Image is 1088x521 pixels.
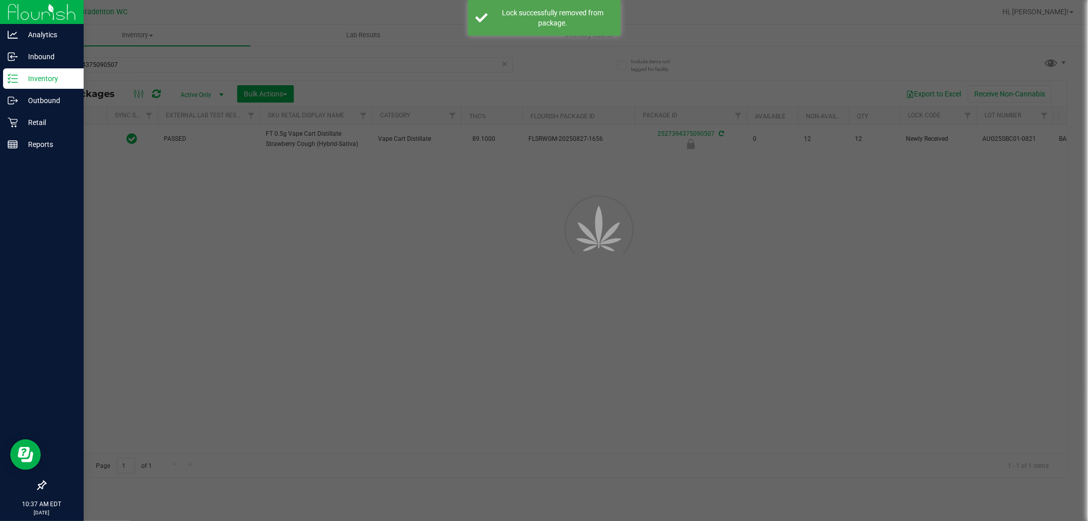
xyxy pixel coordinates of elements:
inline-svg: Outbound [8,95,18,106]
inline-svg: Reports [8,139,18,150]
p: Retail [18,116,79,129]
div: Lock successfully removed from package. [493,8,613,28]
p: [DATE] [5,509,79,516]
inline-svg: Retail [8,117,18,128]
inline-svg: Inventory [8,73,18,84]
p: Analytics [18,29,79,41]
p: Inbound [18,51,79,63]
inline-svg: Analytics [8,30,18,40]
p: Outbound [18,94,79,107]
iframe: Resource center [10,439,41,470]
p: Inventory [18,72,79,85]
p: Reports [18,138,79,151]
inline-svg: Inbound [8,52,18,62]
p: 10:37 AM EDT [5,500,79,509]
